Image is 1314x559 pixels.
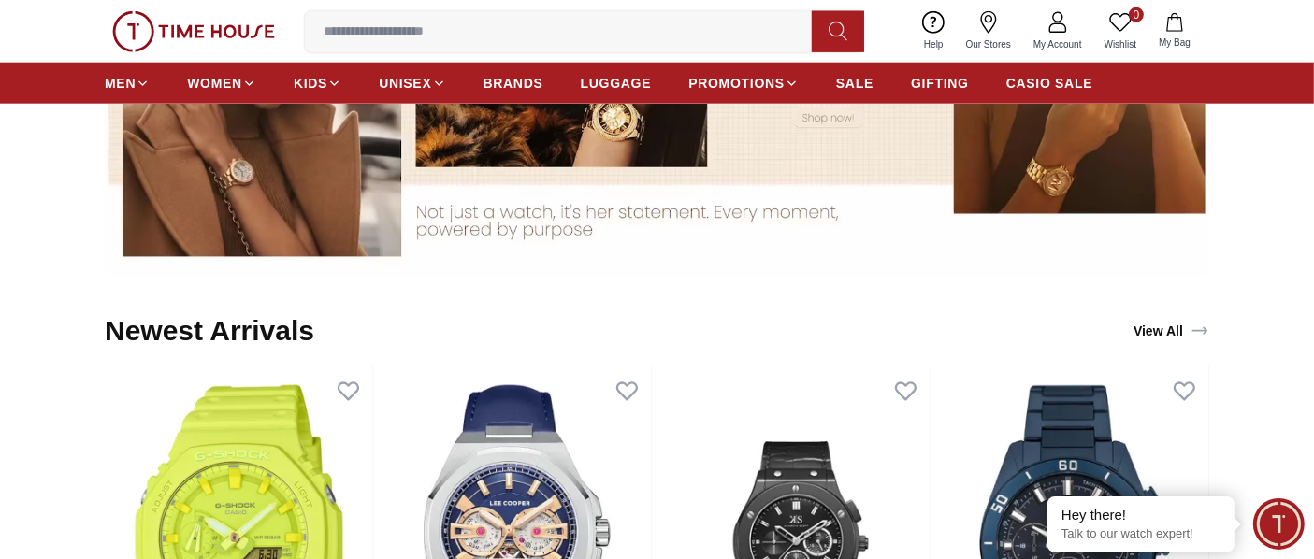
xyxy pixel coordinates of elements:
a: MEN [105,66,150,100]
span: UNISEX [379,74,431,93]
h2: Newest Arrivals [105,314,314,348]
a: KIDS [294,66,341,100]
span: GIFTING [911,74,969,93]
span: BRANDS [484,74,543,93]
span: SALE [836,74,874,93]
span: My Account [1026,37,1090,51]
a: WOMEN [187,66,256,100]
a: CASIO SALE [1006,66,1093,100]
span: CASIO SALE [1006,74,1093,93]
span: Our Stores [959,37,1018,51]
span: MEN [105,74,136,93]
a: Help [913,7,955,55]
a: GIFTING [911,66,969,100]
button: My Bag [1148,9,1202,53]
span: WOMEN [187,74,242,93]
a: Our Stores [955,7,1022,55]
a: BRANDS [484,66,543,100]
img: ... [112,11,275,52]
a: 0Wishlist [1093,7,1148,55]
a: View All [1130,318,1213,344]
a: PROMOTIONS [688,66,799,100]
span: Wishlist [1097,37,1144,51]
span: My Bag [1151,36,1198,50]
p: Talk to our watch expert! [1061,526,1220,542]
div: Hey there! [1061,506,1220,524]
span: LUGGAGE [581,74,652,93]
div: Chat Widget [1253,498,1305,550]
a: LUGGAGE [581,66,652,100]
span: Help [917,37,951,51]
span: PROMOTIONS [688,74,785,93]
span: KIDS [294,74,327,93]
a: UNISEX [379,66,445,100]
span: 0 [1129,7,1144,22]
a: SALE [836,66,874,100]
